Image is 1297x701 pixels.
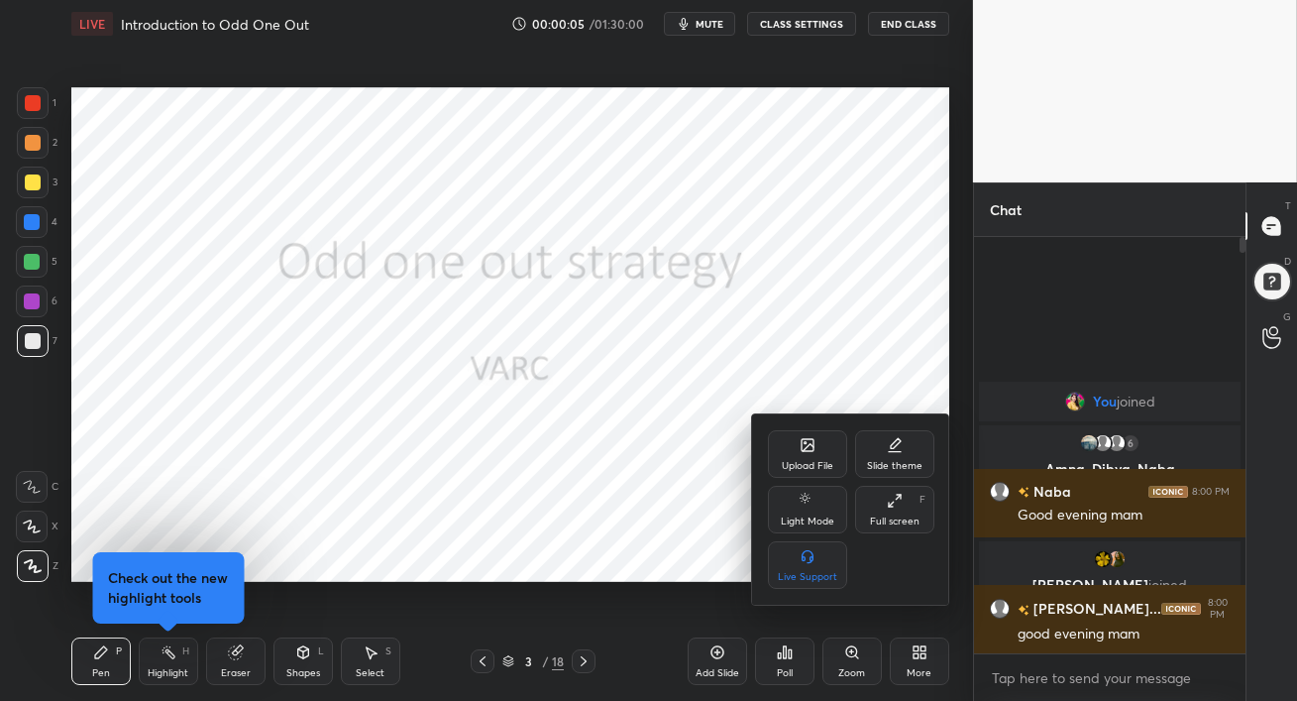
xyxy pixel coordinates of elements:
div: Full screen [870,517,919,526]
div: Light Mode [781,517,834,526]
div: Live Support [778,572,837,582]
div: F [919,495,925,505]
div: Upload File [782,461,833,471]
div: Slide theme [867,461,922,471]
